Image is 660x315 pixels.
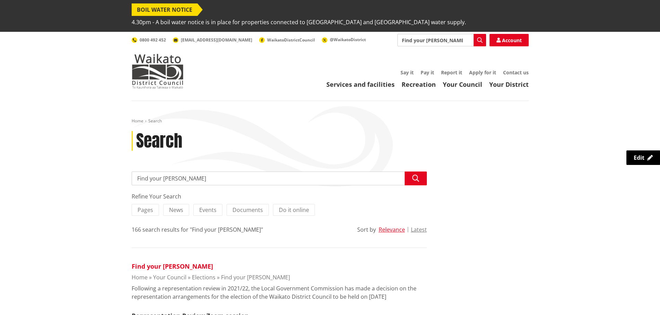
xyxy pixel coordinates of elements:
a: Your Council [153,274,186,281]
input: Search input [397,34,486,46]
a: Find your [PERSON_NAME] [221,274,290,281]
a: Edit [626,150,660,165]
button: Relevance [379,226,405,233]
div: Sort by [357,225,376,234]
span: @WaikatoDistrict [330,37,366,43]
a: Say it [401,69,414,76]
p: Following a representation review in 2021/22, the Local Government Commission has made a decision... [132,284,427,301]
a: @WaikatoDistrict [322,37,366,43]
iframe: Messenger Launcher [628,286,653,311]
a: Recreation [402,80,436,89]
a: Contact us [503,69,529,76]
span: WaikatoDistrictCouncil [267,37,315,43]
a: Find your [PERSON_NAME] [132,262,213,270]
span: Events [199,206,217,214]
a: WaikatoDistrictCouncil [259,37,315,43]
span: News [169,206,183,214]
div: Refine Your Search [132,192,427,201]
a: Elections [192,274,215,281]
button: Latest [411,226,427,233]
span: 0800 492 452 [140,37,166,43]
span: Do it online [279,206,309,214]
h1: Search [136,131,182,151]
span: Pages [138,206,153,214]
input: Search input [132,172,427,185]
span: [EMAIL_ADDRESS][DOMAIN_NAME] [181,37,252,43]
a: Services and facilities [326,80,395,89]
span: 4.30pm - A boil water notice is in place for properties connected to [GEOGRAPHIC_DATA] and [GEOGR... [132,16,466,28]
a: Home [132,118,143,124]
a: Account [490,34,529,46]
a: Your District [489,80,529,89]
a: Pay it [421,69,434,76]
a: Home [132,274,148,281]
img: Waikato District Council - Te Kaunihera aa Takiwaa o Waikato [132,54,184,89]
span: BOIL WATER NOTICE [132,3,197,16]
a: Report it [441,69,462,76]
a: Your Council [443,80,482,89]
span: Edit [634,154,644,161]
span: Documents [232,206,263,214]
span: Search [148,118,162,124]
nav: breadcrumb [132,118,529,124]
a: [EMAIL_ADDRESS][DOMAIN_NAME] [173,37,252,43]
div: 166 search results for "Find your [PERSON_NAME]" [132,225,263,234]
a: Apply for it [469,69,496,76]
a: 0800 492 452 [132,37,166,43]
